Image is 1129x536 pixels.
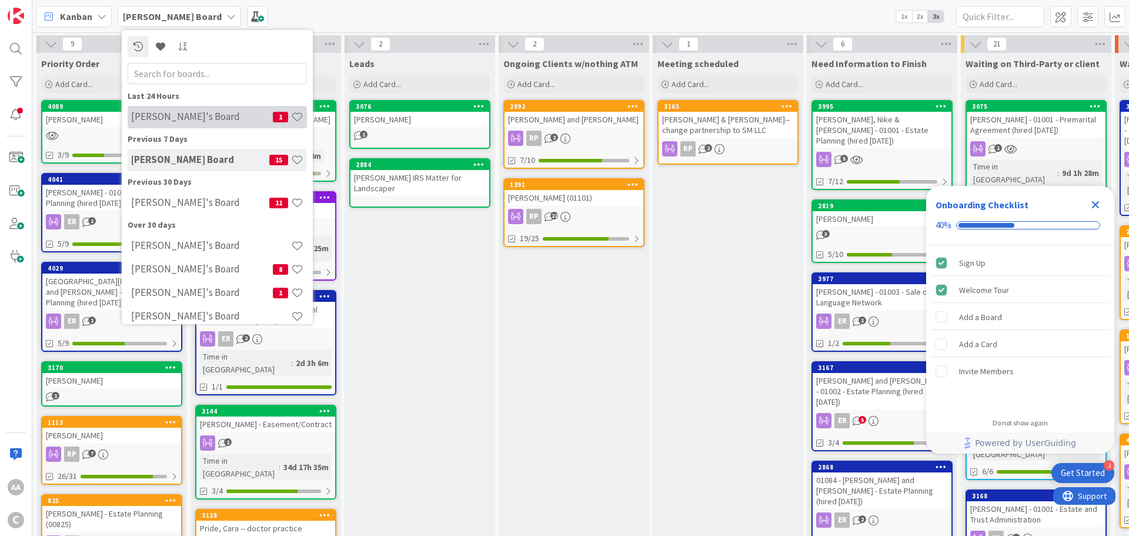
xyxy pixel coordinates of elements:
div: [PERSON_NAME], Nike & [PERSON_NAME] - 01001 - Estate Planning (hired [DATE]) [813,112,951,148]
span: 2 [550,134,558,141]
span: Powered by UserGuiding [975,436,1076,450]
div: Previous 30 Days [128,176,307,188]
a: 3165[PERSON_NAME] & [PERSON_NAME]--change partnership to SM LLCRP [657,100,799,165]
div: ER [813,512,951,528]
div: 1391 [510,181,643,189]
span: 1/1 [212,381,223,393]
div: 3 [1104,460,1114,471]
div: Add a Card [959,337,997,351]
span: Meeting scheduled [657,58,739,69]
div: 2884 [350,159,489,170]
div: [PERSON_NAME] [42,373,181,388]
div: 3075[PERSON_NAME] - 01001 - Premarital Agreement (hired [DATE]) [967,101,1105,138]
div: Welcome Tour is complete. [931,277,1110,303]
span: 9 [62,37,82,51]
a: 1391[PERSON_NAME] (01101)RP19/25 [503,178,644,247]
span: Add Card... [826,79,863,89]
div: 2819 [818,202,951,210]
span: : [1057,167,1059,179]
div: ER [64,214,79,229]
a: 3995[PERSON_NAME], Nike & [PERSON_NAME] - 01001 - Estate Planning (hired [DATE])7/12 [811,100,953,190]
div: 4089 [48,102,181,111]
div: Sign Up is complete. [931,250,1110,276]
div: 3168 [972,492,1105,500]
span: : [291,357,293,369]
div: 286801084 - [PERSON_NAME] and [PERSON_NAME] - Estate Planning (hired [DATE]) [813,462,951,509]
div: 3075 [967,101,1105,112]
div: RP [42,447,181,462]
div: ER [834,314,850,329]
div: ER [813,314,951,329]
span: 1 [273,112,288,122]
div: 2884[PERSON_NAME] IRS Matter for Landscaper [350,159,489,196]
h4: [PERSON_NAME]'s Board [131,197,269,208]
a: 4016Goal Electric LLC - 01001 - General Business (hired [DATE])ERTime in [GEOGRAPHIC_DATA]:2d 3h ... [195,290,336,395]
div: Checklist progress: 40% [936,220,1105,231]
a: 2819[PERSON_NAME]5/10 [811,199,953,263]
div: AA [8,479,24,495]
div: 3076 [350,101,489,112]
div: 3170[PERSON_NAME] [42,362,181,388]
div: ER [64,314,79,329]
div: 3977 [818,275,951,283]
span: 3/4 [212,485,223,497]
div: 3144[PERSON_NAME] - Easement/Contract [196,406,335,432]
div: 3977 [813,274,951,284]
h4: [PERSON_NAME]'s Board [131,263,273,275]
div: 3167 [813,362,951,373]
div: 825 [42,495,181,506]
div: 3165 [664,102,797,111]
div: 1113 [42,417,181,428]
div: Close Checklist [1086,195,1105,214]
div: 3995 [813,101,951,112]
div: ER [42,314,181,329]
div: Get Started [1061,467,1105,479]
div: 2819[PERSON_NAME] [813,201,951,227]
div: Last 24 Hours [128,90,307,102]
div: 2d 3h 6m [293,357,332,369]
div: Invite Members [959,364,1014,378]
div: Previous 7 Days [128,133,307,145]
div: [PERSON_NAME] and [PERSON_NAME] [505,112,643,127]
div: 2868 [813,462,951,472]
span: 26/31 [58,470,77,482]
div: [PERSON_NAME] & [PERSON_NAME]--change partnership to SM LLC [659,112,797,138]
span: Support [25,2,54,16]
div: 3128 [196,510,335,521]
h4: [PERSON_NAME] Board [131,154,269,165]
div: Sign Up [959,256,986,270]
div: Checklist Container [926,186,1114,454]
span: Add Card... [980,79,1017,89]
div: RP [64,447,79,462]
span: 7/10 [520,154,535,167]
a: 4089[PERSON_NAME]3/9 [41,100,182,164]
div: Onboarding Checklist [936,198,1028,212]
span: 5/9 [58,238,69,250]
span: 2 [242,334,250,342]
span: 6 [833,37,853,51]
a: Powered by UserGuiding [932,432,1108,454]
span: : [279,461,280,474]
span: 2 [224,438,232,446]
div: 4089[PERSON_NAME] [42,101,181,127]
span: 1 [360,131,368,138]
span: 8 [273,264,288,275]
span: 7/12 [828,175,843,188]
a: 3144[PERSON_NAME] - Easement/ContractTime in [GEOGRAPHIC_DATA]:34d 17h 35m3/4 [195,405,336,500]
a: 4029[GEOGRAPHIC_DATA][PERSON_NAME] and [PERSON_NAME] - 01001 - Estate Planning (hired [DATE])ER5/9 [41,262,182,352]
input: Search for boards... [128,63,307,84]
h4: [PERSON_NAME]'s Board [131,287,273,298]
div: 40% [936,220,951,231]
span: Ongoing Clients w/nothing ATM [503,58,638,69]
div: RP [505,131,643,146]
div: 4041[PERSON_NAME] - 01001 - Estate Planning (hired [DATE]) [42,174,181,211]
div: ER [218,331,233,347]
span: 1 [859,317,866,324]
a: 1113[PERSON_NAME]RP26/31 [41,416,182,485]
div: [PERSON_NAME] [350,112,489,127]
span: 5 [840,155,848,162]
span: 22 [550,212,558,219]
div: Open Get Started checklist, remaining modules: 3 [1051,463,1114,483]
div: ER [834,512,850,528]
div: 4041 [42,174,181,185]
